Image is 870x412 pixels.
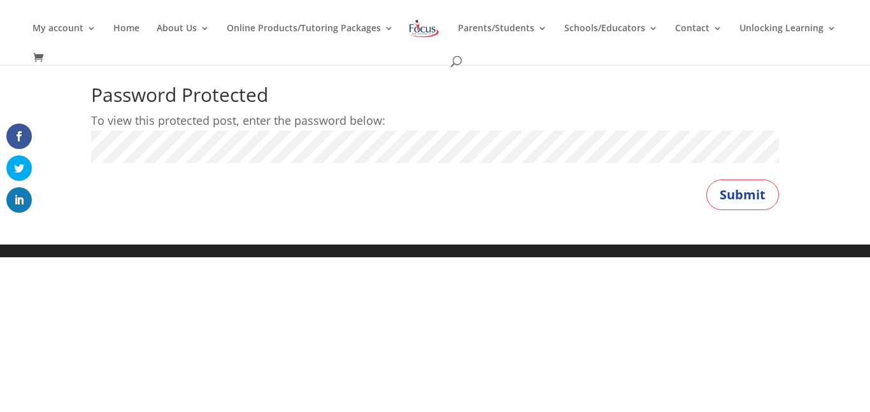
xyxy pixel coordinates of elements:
[706,180,779,210] button: Submit
[739,24,836,53] a: Unlocking Learning
[675,24,722,53] a: Contact
[458,24,547,53] a: Parents/Students
[408,17,441,40] img: Focus on Learning
[91,85,779,111] h1: Password Protected
[113,24,139,53] a: Home
[564,24,658,53] a: Schools/Educators
[32,24,96,53] a: My account
[227,24,394,53] a: Online Products/Tutoring Packages
[157,24,210,53] a: About Us
[91,111,779,131] p: To view this protected post, enter the password below:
